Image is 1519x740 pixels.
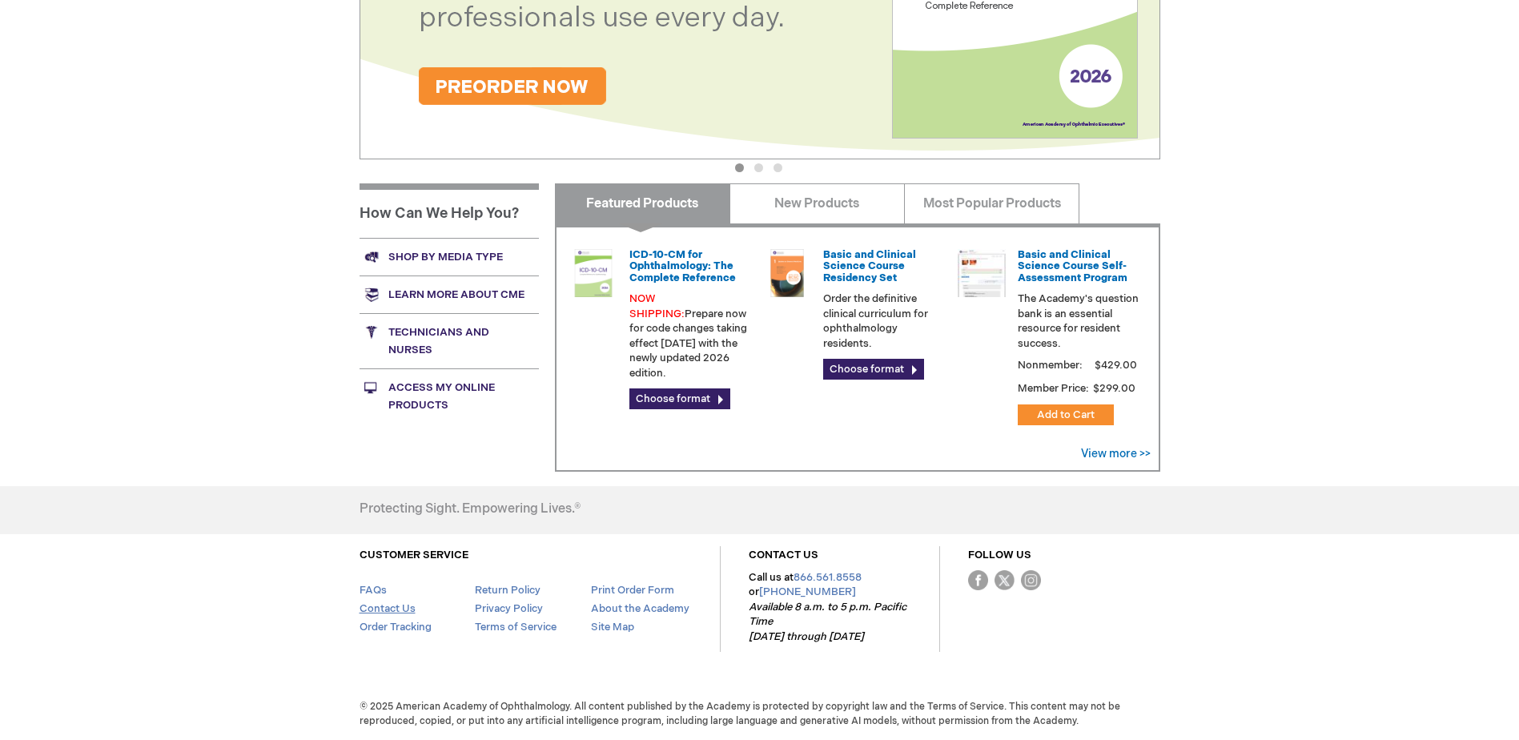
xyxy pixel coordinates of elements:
[749,549,818,561] a: CONTACT US
[1018,292,1139,351] p: The Academy's question bank is an essential resource for resident success.
[749,601,906,643] em: Available 8 a.m. to 5 p.m. Pacific Time [DATE] through [DATE]
[729,183,905,223] a: New Products
[1092,359,1139,372] span: $429.00
[968,570,988,590] img: Facebook
[591,621,634,633] a: Site Map
[348,700,1172,727] span: © 2025 American Academy of Ophthalmology. All content published by the Academy is protected by co...
[475,602,543,615] a: Privacy Policy
[1037,408,1095,421] span: Add to Cart
[823,359,924,380] a: Choose format
[569,249,617,297] img: 0120008u_42.png
[1081,447,1151,460] a: View more >>
[360,621,432,633] a: Order Tracking
[774,163,782,172] button: 3 of 3
[591,602,689,615] a: About the Academy
[1021,570,1041,590] img: instagram
[360,549,468,561] a: CUSTOMER SERVICE
[360,502,581,517] h4: Protecting Sight. Empowering Lives.®
[360,275,539,313] a: Learn more about CME
[360,584,387,597] a: FAQs
[823,292,945,351] p: Order the definitive clinical curriculum for ophthalmology residents.
[629,388,730,409] a: Choose format
[629,248,736,284] a: ICD-10-CM for Ophthalmology: The Complete Reference
[360,368,539,424] a: Access My Online Products
[735,163,744,172] button: 1 of 3
[629,292,751,380] p: Prepare now for code changes taking effect [DATE] with the newly updated 2026 edition.
[823,248,916,284] a: Basic and Clinical Science Course Residency Set
[360,183,539,238] h1: How Can We Help You?
[759,585,856,598] a: [PHONE_NUMBER]
[1091,382,1138,395] span: $299.00
[794,571,862,584] a: 866.561.8558
[1018,248,1127,284] a: Basic and Clinical Science Course Self-Assessment Program
[555,183,730,223] a: Featured Products
[591,584,674,597] a: Print Order Form
[1018,356,1083,376] strong: Nonmember:
[360,313,539,368] a: Technicians and nurses
[754,163,763,172] button: 2 of 3
[749,570,911,645] p: Call us at or
[763,249,811,297] img: 02850963u_47.png
[904,183,1079,223] a: Most Popular Products
[360,238,539,275] a: Shop by media type
[958,249,1006,297] img: bcscself_20.jpg
[475,621,557,633] a: Terms of Service
[475,584,540,597] a: Return Policy
[995,570,1015,590] img: Twitter
[1018,404,1114,425] button: Add to Cart
[629,292,685,320] font: NOW SHIPPING:
[968,549,1031,561] a: FOLLOW US
[1018,382,1089,395] strong: Member Price:
[360,602,416,615] a: Contact Us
